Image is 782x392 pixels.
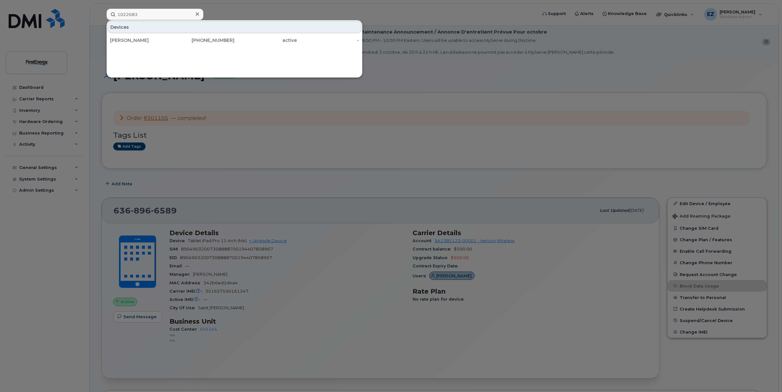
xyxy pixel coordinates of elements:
[234,37,297,43] div: active
[107,21,361,33] div: Devices
[754,364,777,387] iframe: Messenger Launcher
[172,37,235,43] div: [PHONE_NUMBER]
[107,35,361,46] a: [PERSON_NAME][PHONE_NUMBER]active-
[110,37,172,43] div: [PERSON_NAME]
[297,37,359,43] div: -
